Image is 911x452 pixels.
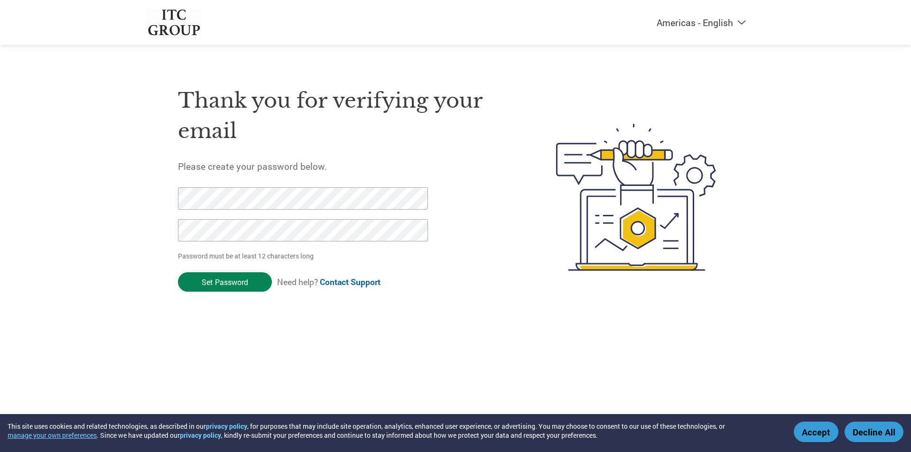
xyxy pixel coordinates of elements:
button: manage your own preferences [8,431,97,440]
img: ITC Group [147,9,201,36]
a: privacy policy [180,431,221,440]
button: Decline All [845,422,903,442]
h5: Please create your password below. [178,160,511,172]
p: Password must be at least 12 characters long [178,251,431,261]
input: Set Password [178,272,272,292]
a: Contact Support [320,277,381,287]
span: Need help? [277,277,381,287]
img: create-password [539,72,734,323]
button: Accept [794,422,838,442]
h1: Thank you for verifying your email [178,85,511,147]
div: This site uses cookies and related technologies, as described in our , for purposes that may incl... [8,422,780,440]
a: privacy policy [206,422,247,431]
